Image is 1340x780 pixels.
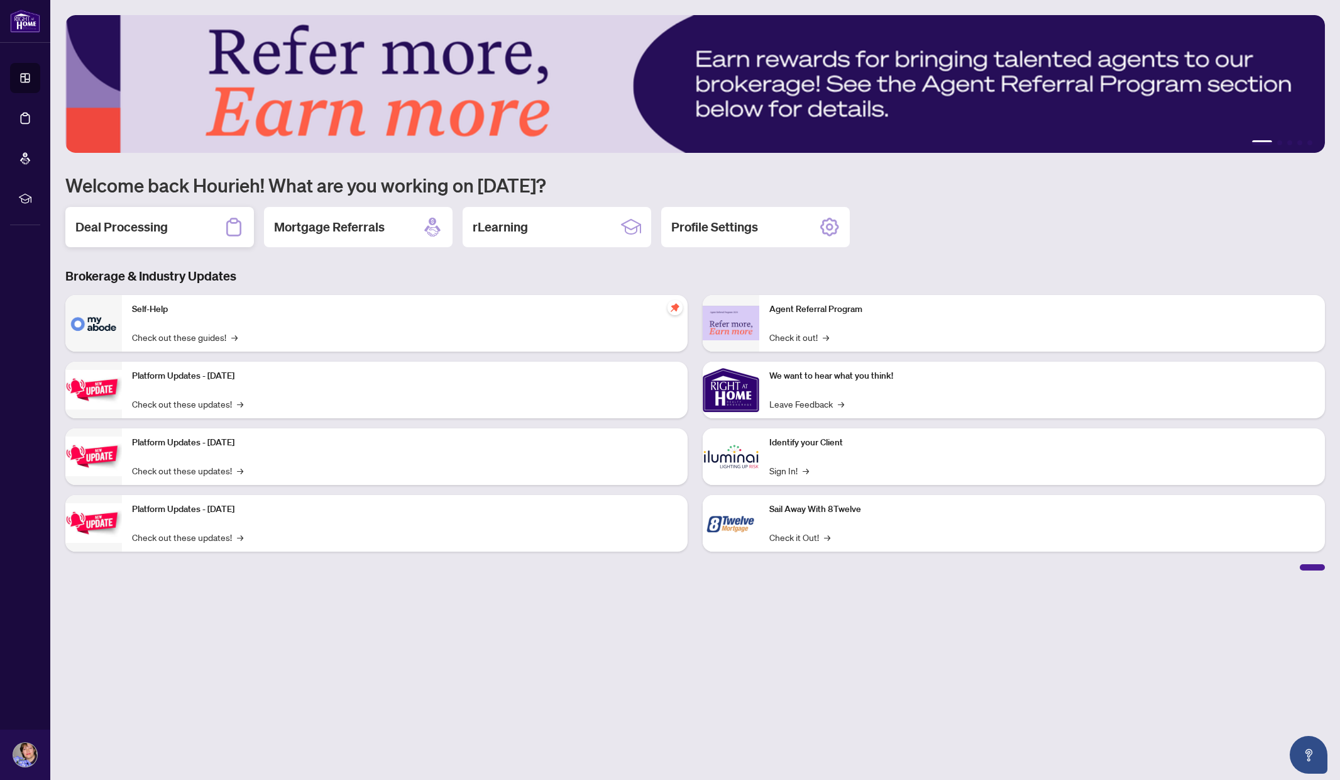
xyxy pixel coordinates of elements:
span: pushpin [667,300,683,315]
img: Slide 0 [65,15,1325,153]
img: Self-Help [65,295,122,352]
button: 3 [1287,140,1292,145]
p: Platform Updates - [DATE] [132,503,678,516]
span: → [237,530,243,544]
p: Self-Help [132,303,678,316]
button: Open asap [1290,736,1327,774]
h2: Mortgage Referrals [274,218,385,236]
img: Platform Updates - June 23, 2025 [65,503,122,543]
span: → [237,397,243,411]
img: Identify your Client [703,428,759,485]
button: 2 [1277,140,1282,145]
button: 5 [1307,140,1312,145]
a: Check out these guides!→ [132,330,238,344]
p: Identify your Client [769,436,1315,450]
p: Sail Away With 8Twelve [769,503,1315,516]
span: → [838,397,844,411]
a: Check it Out!→ [769,530,830,544]
img: Platform Updates - July 21, 2025 [65,370,122,409]
p: Platform Updates - [DATE] [132,436,678,450]
h2: Profile Settings [671,218,758,236]
span: → [237,464,243,477]
img: logo [10,9,40,33]
span: → [823,330,829,344]
p: Platform Updates - [DATE] [132,369,678,383]
a: Check out these updates!→ [132,530,243,544]
span: → [803,464,809,477]
a: Sign In!→ [769,464,809,477]
img: Platform Updates - July 8, 2025 [65,437,122,476]
a: Leave Feedback→ [769,397,844,411]
button: 1 [1252,140,1272,145]
span: → [824,530,830,544]
a: Check out these updates!→ [132,464,243,477]
p: Agent Referral Program [769,303,1315,316]
a: Check it out!→ [769,330,829,344]
button: 4 [1297,140,1302,145]
h1: Welcome back Hourieh! What are you working on [DATE]? [65,173,1325,197]
span: → [231,330,238,344]
p: We want to hear what you think! [769,369,1315,383]
img: Sail Away With 8Twelve [703,495,759,552]
a: Check out these updates!→ [132,397,243,411]
h2: Deal Processing [75,218,168,236]
img: Profile Icon [13,743,37,767]
h2: rLearning [473,218,528,236]
img: Agent Referral Program [703,306,759,340]
h3: Brokerage & Industry Updates [65,267,1325,285]
img: We want to hear what you think! [703,362,759,418]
